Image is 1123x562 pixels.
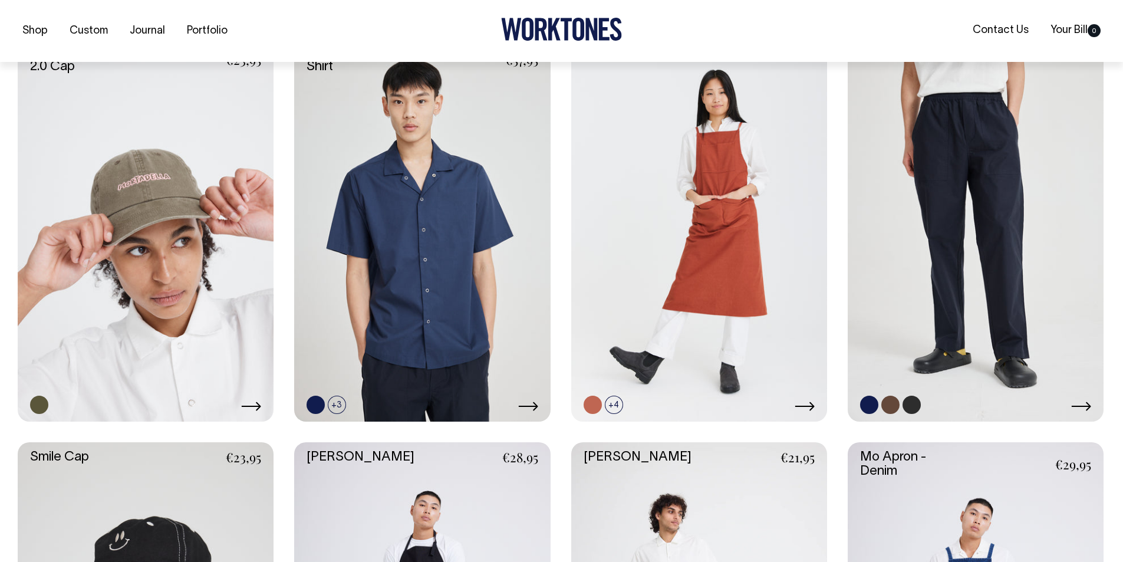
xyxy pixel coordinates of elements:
a: Your Bill0 [1046,21,1105,40]
a: Portfolio [182,21,232,41]
span: 0 [1088,24,1101,37]
span: +3 [328,396,346,414]
a: Journal [125,21,170,41]
a: Contact Us [968,21,1033,40]
span: +4 [605,396,623,414]
a: Shop [18,21,52,41]
a: Custom [65,21,113,41]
